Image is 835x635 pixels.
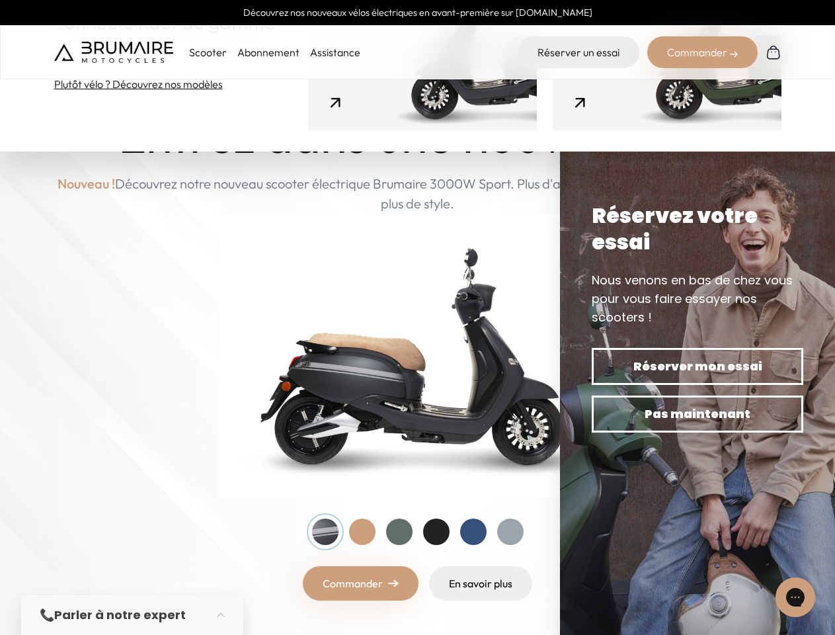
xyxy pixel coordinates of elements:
[58,174,115,194] span: Nouveau !
[54,76,223,92] a: Plutôt vélo ? Découvrez nos modèles
[189,44,227,60] p: Scooter
[310,46,360,59] a: Assistance
[118,108,717,163] h1: Entrez dans une nouvelle ère
[429,566,532,601] a: En savoir plus
[388,579,399,587] img: right-arrow.png
[237,46,299,59] a: Abonnement
[769,573,822,622] iframe: Gorgias live chat messenger
[766,44,781,60] img: Panier
[54,174,781,214] p: Découvrez notre nouveau scooter électrique Brumaire 3000W Sport. Plus d'autonomie, plus de puissa...
[303,566,418,601] a: Commander
[730,50,738,58] img: right-arrow-2.png
[647,36,758,68] div: Commander
[518,36,639,68] a: Réserver un essai
[54,42,173,63] img: Brumaire Motocycles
